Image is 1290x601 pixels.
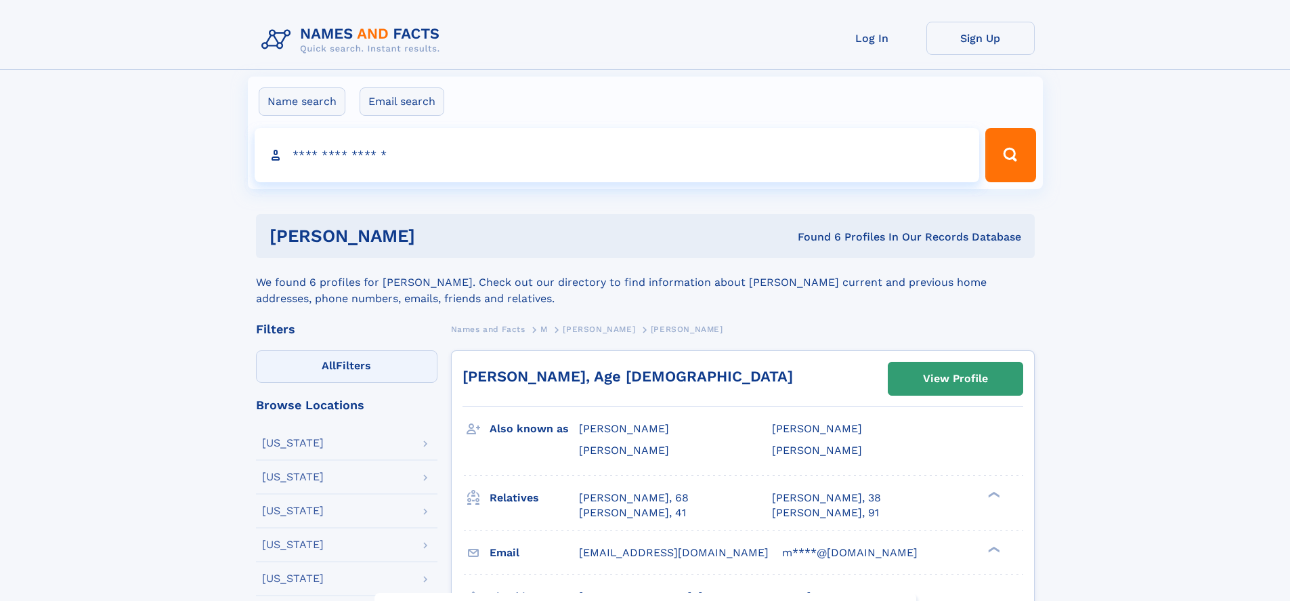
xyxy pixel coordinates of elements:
[818,22,926,55] a: Log In
[262,539,324,550] div: [US_STATE]
[322,359,336,372] span: All
[563,325,635,334] span: [PERSON_NAME]
[256,22,451,58] img: Logo Names and Facts
[490,486,579,510] h3: Relatives
[262,573,324,584] div: [US_STATE]
[888,362,1023,395] a: View Profile
[463,368,793,385] a: [PERSON_NAME], Age [DEMOGRAPHIC_DATA]
[985,128,1035,182] button: Search Button
[772,491,881,505] a: [PERSON_NAME], 38
[651,325,723,334] span: [PERSON_NAME]
[451,320,525,337] a: Names and Facts
[270,228,607,245] h1: [PERSON_NAME]
[772,422,862,435] span: [PERSON_NAME]
[606,230,1021,245] div: Found 6 Profiles In Our Records Database
[490,417,579,440] h3: Also known as
[579,505,686,520] a: [PERSON_NAME], 41
[540,325,548,334] span: M
[563,320,635,337] a: [PERSON_NAME]
[772,444,862,457] span: [PERSON_NAME]
[255,128,980,182] input: search input
[262,472,324,482] div: [US_STATE]
[923,363,988,394] div: View Profile
[490,541,579,564] h3: Email
[579,546,769,559] span: [EMAIL_ADDRESS][DOMAIN_NAME]
[985,490,1001,499] div: ❯
[256,399,437,411] div: Browse Locations
[256,258,1035,307] div: We found 6 profiles for [PERSON_NAME]. Check out our directory to find information about [PERSON_...
[540,320,548,337] a: M
[259,87,345,116] label: Name search
[579,422,669,435] span: [PERSON_NAME]
[579,444,669,457] span: [PERSON_NAME]
[579,491,689,505] a: [PERSON_NAME], 68
[360,87,444,116] label: Email search
[262,438,324,449] div: [US_STATE]
[256,323,437,335] div: Filters
[926,22,1035,55] a: Sign Up
[262,505,324,516] div: [US_STATE]
[256,350,437,383] label: Filters
[985,545,1001,554] div: ❯
[772,505,879,520] a: [PERSON_NAME], 91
